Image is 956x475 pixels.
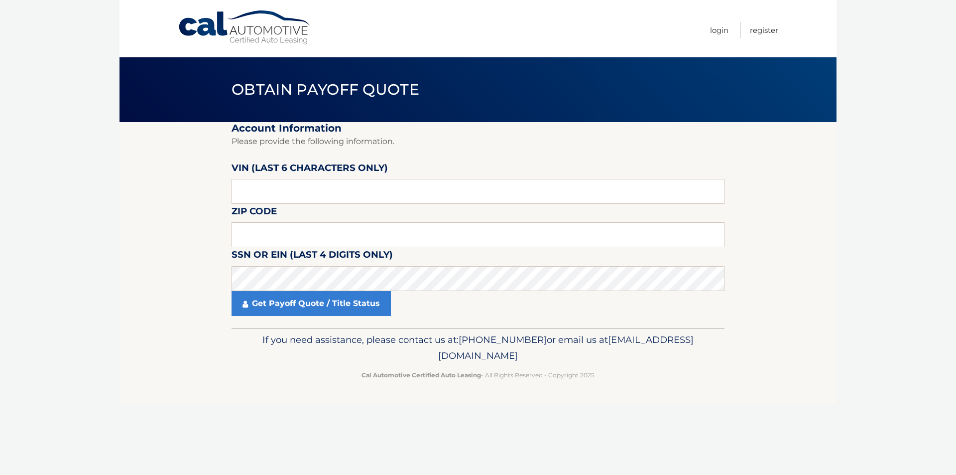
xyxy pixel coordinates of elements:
label: SSN or EIN (last 4 digits only) [232,247,393,266]
span: [PHONE_NUMBER] [459,334,547,345]
p: Please provide the following information. [232,135,724,149]
p: If you need assistance, please contact us at: or email us at [238,332,718,364]
p: - All Rights Reserved - Copyright 2025 [238,370,718,380]
a: Register [750,22,778,38]
a: Get Payoff Quote / Title Status [232,291,391,316]
a: Cal Automotive [178,10,312,45]
label: VIN (last 6 characters only) [232,160,388,179]
span: Obtain Payoff Quote [232,80,419,99]
label: Zip Code [232,204,277,222]
a: Login [710,22,728,38]
h2: Account Information [232,122,724,135]
strong: Cal Automotive Certified Auto Leasing [361,371,481,379]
